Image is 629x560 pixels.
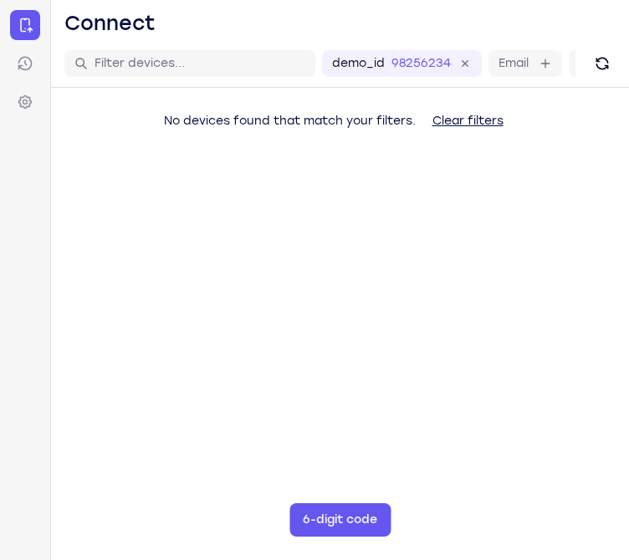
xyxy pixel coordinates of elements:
label: Email [499,55,529,72]
span: No devices found that match your filters. [164,114,416,128]
a: Connect [10,10,40,40]
input: Filter devices... [95,55,305,72]
label: demo_id [332,55,385,72]
a: Sessions [10,48,40,79]
button: 6-digit code [289,503,391,537]
h1: Connect [64,10,156,37]
button: Refresh [589,50,616,77]
button: Clear filters [419,104,517,138]
a: Settings [10,87,40,117]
